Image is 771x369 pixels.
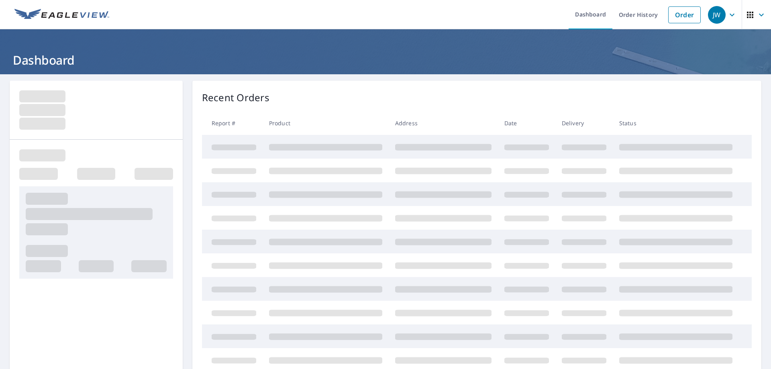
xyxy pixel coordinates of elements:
th: Report # [202,111,263,135]
th: Status [613,111,739,135]
th: Date [498,111,555,135]
th: Address [389,111,498,135]
th: Delivery [555,111,613,135]
div: JW [708,6,726,24]
p: Recent Orders [202,90,269,105]
h1: Dashboard [10,52,761,68]
img: EV Logo [14,9,109,21]
th: Product [263,111,389,135]
a: Order [668,6,701,23]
